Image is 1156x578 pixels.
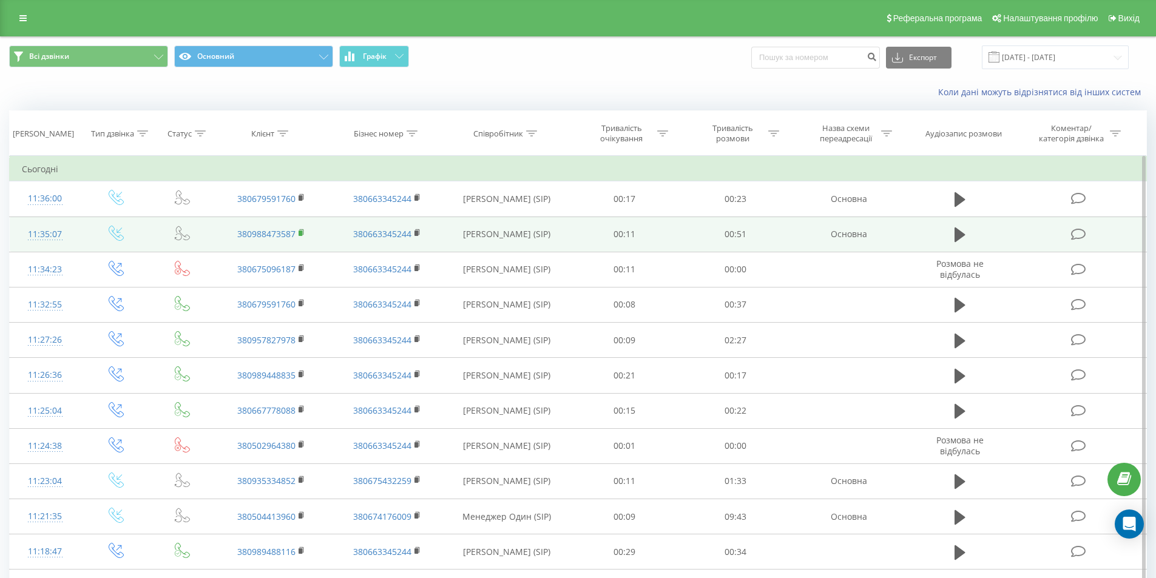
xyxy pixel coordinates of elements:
[445,358,569,393] td: [PERSON_NAME] (SIP)
[237,298,296,310] a: 380679591760
[680,534,791,570] td: 00:34
[938,86,1147,98] a: Коли дані можуть відрізнятися вiд інших систем
[680,252,791,287] td: 00:00
[936,258,984,280] span: Розмова не відбулась
[353,334,411,346] a: 380663345244
[925,129,1002,139] div: Аудіозапис розмови
[251,129,274,139] div: Клієнт
[791,499,906,534] td: Основна
[569,181,680,217] td: 00:17
[791,181,906,217] td: Основна
[22,469,69,493] div: 11:23:04
[22,328,69,352] div: 11:27:26
[237,193,296,204] a: 380679591760
[10,157,1147,181] td: Сьогодні
[569,323,680,358] td: 00:09
[680,181,791,217] td: 00:23
[237,228,296,240] a: 380988473587
[353,440,411,451] a: 380663345244
[91,129,134,139] div: Тип дзвінка
[569,393,680,428] td: 00:15
[473,129,523,139] div: Співробітник
[237,369,296,381] a: 380989448835
[569,287,680,322] td: 00:08
[569,252,680,287] td: 00:11
[936,434,984,457] span: Розмова не відбулась
[9,45,168,67] button: Всі дзвінки
[1036,123,1107,144] div: Коментар/категорія дзвінка
[237,511,296,522] a: 380504413960
[353,546,411,557] a: 380663345244
[893,13,982,23] span: Реферальна програма
[22,187,69,210] div: 11:36:00
[445,323,569,358] td: [PERSON_NAME] (SIP)
[29,52,69,61] span: Всі дзвінки
[237,334,296,346] a: 380957827978
[353,263,411,275] a: 380663345244
[680,323,791,358] td: 02:27
[22,293,69,317] div: 11:32:55
[1003,13,1098,23] span: Налаштування профілю
[22,505,69,528] div: 11:21:35
[22,223,69,246] div: 11:35:07
[237,263,296,275] a: 380675096187
[680,393,791,428] td: 00:22
[700,123,765,144] div: Тривалість розмови
[13,129,74,139] div: [PERSON_NAME]
[791,463,906,499] td: Основна
[813,123,878,144] div: Назва схеми переадресації
[569,428,680,463] td: 00:01
[569,534,680,570] td: 00:29
[680,358,791,393] td: 00:17
[680,428,791,463] td: 00:00
[22,258,69,281] div: 11:34:23
[167,129,192,139] div: Статус
[680,499,791,534] td: 09:43
[791,217,906,252] td: Основна
[237,475,296,486] a: 380935334852
[1115,509,1144,539] div: Open Intercom Messenger
[22,363,69,387] div: 11:26:36
[569,499,680,534] td: 00:09
[22,540,69,563] div: 11:18:47
[569,358,680,393] td: 00:21
[445,463,569,499] td: [PERSON_NAME] (SIP)
[445,217,569,252] td: [PERSON_NAME] (SIP)
[237,405,296,416] a: 380667778088
[680,287,791,322] td: 00:37
[353,475,411,486] a: 380675432259
[445,499,569,534] td: Менеджер Один (SIP)
[569,217,680,252] td: 00:11
[353,298,411,310] a: 380663345244
[353,511,411,522] a: 380674176009
[680,463,791,499] td: 01:33
[354,129,404,139] div: Бізнес номер
[445,287,569,322] td: [PERSON_NAME] (SIP)
[445,428,569,463] td: [PERSON_NAME] (SIP)
[339,45,409,67] button: Графік
[445,534,569,570] td: [PERSON_NAME] (SIP)
[353,405,411,416] a: 380663345244
[445,181,569,217] td: [PERSON_NAME] (SIP)
[445,252,569,287] td: [PERSON_NAME] (SIP)
[22,434,69,458] div: 11:24:38
[353,193,411,204] a: 380663345244
[353,369,411,381] a: 380663345244
[680,217,791,252] td: 00:51
[751,47,880,69] input: Пошук за номером
[22,399,69,423] div: 11:25:04
[237,546,296,557] a: 380989488116
[569,463,680,499] td: 00:11
[589,123,654,144] div: Тривалість очікування
[445,393,569,428] td: [PERSON_NAME] (SIP)
[1118,13,1140,23] span: Вихід
[886,47,952,69] button: Експорт
[363,52,387,61] span: Графік
[174,45,333,67] button: Основний
[237,440,296,451] a: 380502964380
[353,228,411,240] a: 380663345244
